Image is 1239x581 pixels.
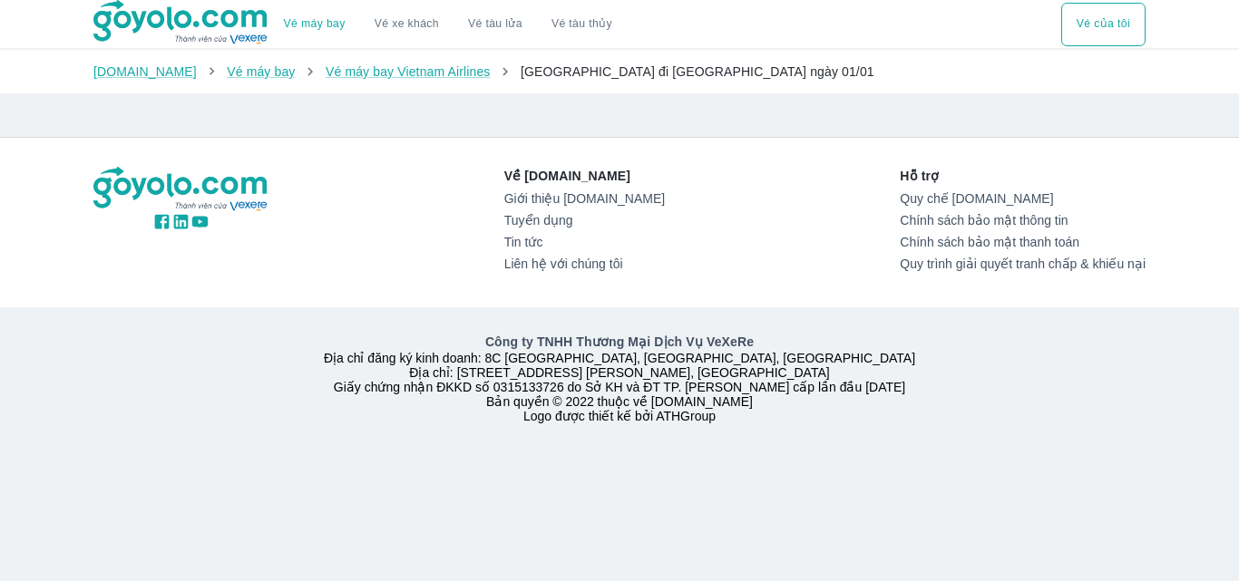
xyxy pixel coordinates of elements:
[504,167,665,185] p: Về [DOMAIN_NAME]
[537,3,627,46] button: Vé tàu thủy
[227,64,295,79] a: Vé máy bay
[1061,3,1146,46] div: choose transportation mode
[504,191,665,206] a: Giới thiệu [DOMAIN_NAME]
[375,17,439,31] a: Vé xe khách
[504,257,665,271] a: Liên hệ với chúng tôi
[1061,3,1146,46] button: Vé của tôi
[504,235,665,249] a: Tin tức
[521,64,874,79] span: [GEOGRAPHIC_DATA] đi [GEOGRAPHIC_DATA] ngày 01/01
[900,235,1146,249] a: Chính sách bảo mật thanh toán
[83,333,1156,423] div: Địa chỉ đăng ký kinh doanh: 8C [GEOGRAPHIC_DATA], [GEOGRAPHIC_DATA], [GEOGRAPHIC_DATA] Địa chỉ: [...
[900,167,1146,185] p: Hỗ trợ
[900,191,1146,206] a: Quy chế [DOMAIN_NAME]
[269,3,627,46] div: choose transportation mode
[284,17,346,31] a: Vé máy bay
[454,3,537,46] a: Vé tàu lửa
[93,64,197,79] a: [DOMAIN_NAME]
[93,63,1146,81] nav: breadcrumb
[97,333,1142,351] p: Công ty TNHH Thương Mại Dịch Vụ VeXeRe
[93,167,269,212] img: logo
[900,213,1146,228] a: Chính sách bảo mật thông tin
[504,213,665,228] a: Tuyển dụng
[326,64,491,79] a: Vé máy bay Vietnam Airlines
[900,257,1146,271] a: Quy trình giải quyết tranh chấp & khiếu nại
